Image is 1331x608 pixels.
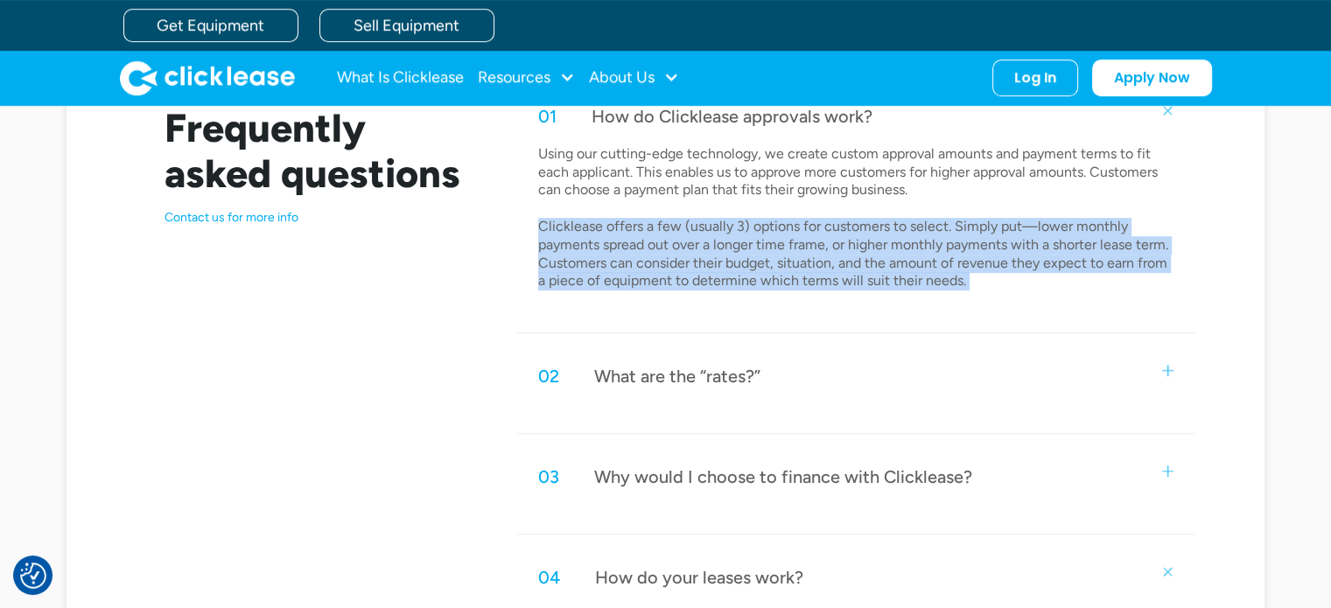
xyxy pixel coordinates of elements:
[1160,102,1176,118] img: small plus
[20,563,46,589] img: Revisit consent button
[1162,465,1173,477] img: small plus
[20,563,46,589] button: Consent Preferences
[1162,365,1173,376] img: small plus
[594,365,760,388] div: What are the “rates?”
[478,60,575,95] div: Resources
[538,465,559,488] div: 03
[594,465,972,488] div: Why would I choose to finance with Clicklease?
[538,365,559,388] div: 02
[319,9,494,42] a: Sell Equipment
[120,60,295,95] a: home
[538,145,1173,290] p: Using our cutting-edge technology, we create custom approval amounts and payment terms to fit eac...
[1014,69,1056,87] div: Log In
[1092,59,1212,96] a: Apply Now
[589,60,679,95] div: About Us
[337,60,464,95] a: What Is Clicklease
[123,9,298,42] a: Get Equipment
[538,105,557,128] div: 01
[120,60,295,95] img: Clicklease logo
[165,105,475,196] h2: Frequently asked questions
[595,566,803,589] div: How do your leases work?
[165,210,475,226] p: Contact us for more info
[592,105,872,128] div: How do Clicklease approvals work?
[538,566,560,589] div: 04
